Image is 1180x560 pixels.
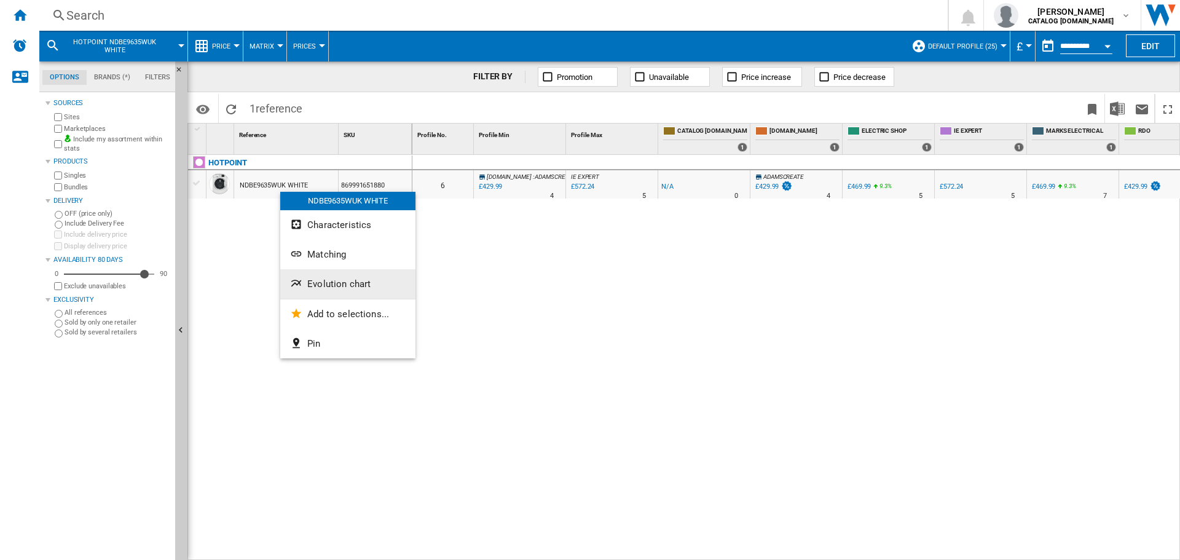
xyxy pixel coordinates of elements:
span: Characteristics [307,219,371,231]
button: Matching [280,240,415,269]
button: Characteristics [280,210,415,240]
button: Add to selections... [280,299,415,329]
button: Pin... [280,329,415,358]
span: Evolution chart [307,278,371,290]
div: NDBE9635WUK WHITE [280,192,415,210]
span: Matching [307,249,346,260]
span: Add to selections... [307,309,389,320]
button: Evolution chart [280,269,415,299]
span: Pin [307,338,320,349]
